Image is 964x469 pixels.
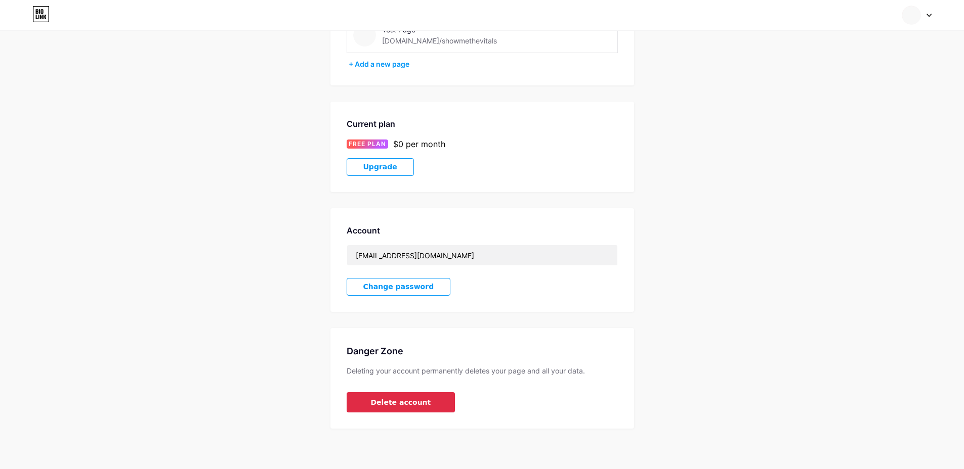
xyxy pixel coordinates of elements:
div: + Add a new page [349,59,618,69]
button: Change password [347,278,451,296]
input: Email [347,245,617,265]
span: FREE PLAN [349,139,386,149]
div: Account [347,224,618,237]
div: Current plan [347,118,618,130]
img: showmethevitals [902,6,921,25]
span: Delete account [371,397,431,408]
div: Deleting your account permanently deletes your page and all your data. [347,366,618,376]
div: [DOMAIN_NAME]/showmethevitals [382,35,497,46]
span: Change password [363,283,434,291]
div: Danger Zone [347,344,618,358]
button: Delete account [347,392,455,412]
div: $0 per month [393,138,445,150]
span: Upgrade [363,163,397,171]
img: showmethevitals [353,24,376,46]
button: Upgrade [347,158,414,176]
